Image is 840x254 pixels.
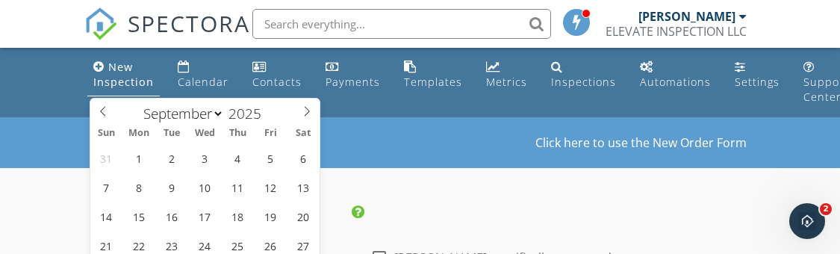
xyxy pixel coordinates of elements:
[735,75,780,89] div: Settings
[638,9,735,24] div: [PERSON_NAME]
[158,173,187,202] span: September 9, 2025
[92,173,121,202] span: September 7, 2025
[190,143,220,173] span: September 3, 2025
[223,202,252,231] span: September 18, 2025
[789,203,825,239] iframe: Intercom live chat
[404,75,462,89] div: Templates
[172,54,234,96] a: Calendar
[289,202,318,231] span: September 20, 2025
[545,54,622,96] a: Inspections
[252,9,551,39] input: Search everything...
[398,54,468,96] a: Templates
[90,128,123,138] span: Sun
[320,54,386,96] a: Payments
[254,128,287,138] span: Fri
[128,7,250,39] span: SPECTORA
[125,173,154,202] span: September 8, 2025
[125,202,154,231] span: September 15, 2025
[221,128,254,138] span: Thu
[252,75,302,89] div: Contacts
[289,173,318,202] span: September 13, 2025
[93,60,154,89] div: New Inspection
[535,137,747,149] a: Click here to use the New Order Form
[158,143,187,173] span: September 2, 2025
[223,143,252,173] span: September 4, 2025
[125,143,154,173] span: September 1, 2025
[640,75,711,89] div: Automations
[606,24,747,39] div: ELEVATE INSPECTION LLC
[84,20,250,52] a: SPECTORA
[634,54,717,96] a: Automations (Basic)
[92,202,121,231] span: September 14, 2025
[224,104,273,123] input: Year
[92,143,121,173] span: August 31, 2025
[155,128,188,138] span: Tue
[158,202,187,231] span: September 16, 2025
[480,54,533,96] a: Metrics
[256,202,285,231] span: September 19, 2025
[287,128,320,138] span: Sat
[190,202,220,231] span: September 17, 2025
[551,75,616,89] div: Inspections
[256,143,285,173] span: September 5, 2025
[289,143,318,173] span: September 6, 2025
[122,128,155,138] span: Mon
[326,75,380,89] div: Payments
[820,203,832,215] span: 2
[188,128,221,138] span: Wed
[87,54,160,96] a: New Inspection
[486,75,527,89] div: Metrics
[256,173,285,202] span: September 12, 2025
[178,75,228,89] div: Calendar
[190,173,220,202] span: September 10, 2025
[246,54,308,96] a: Contacts
[223,173,252,202] span: September 11, 2025
[84,7,117,40] img: The Best Home Inspection Software - Spectora
[729,54,785,96] a: Settings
